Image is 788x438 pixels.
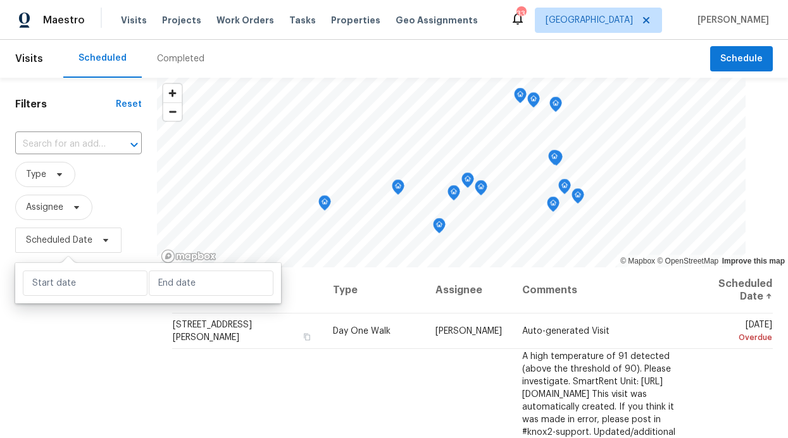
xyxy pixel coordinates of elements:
[425,267,512,313] th: Assignee
[78,52,127,64] div: Scheduled
[157,78,746,267] canvas: Map
[512,267,692,313] th: Comments
[216,14,274,27] span: Work Orders
[703,331,772,344] div: Overdue
[522,327,610,336] span: Auto-generated Visit
[26,168,46,181] span: Type
[15,135,106,154] input: Search for an address...
[157,52,204,65] div: Completed
[301,331,313,343] button: Copy Address
[396,14,478,27] span: Geo Assignments
[333,327,391,336] span: Day One Walk
[657,257,718,265] a: OpenStreetMap
[149,271,273,296] input: End date
[710,46,773,72] button: Schedule
[447,185,460,205] div: Map marker
[15,98,116,111] h1: Filters
[435,327,502,336] span: [PERSON_NAME]
[514,88,527,107] div: Map marker
[547,197,560,216] div: Map marker
[692,267,773,313] th: Scheduled Date ↑
[173,320,252,342] span: [STREET_ADDRESS][PERSON_NAME]
[323,267,425,313] th: Type
[692,14,769,27] span: [PERSON_NAME]
[163,103,182,121] span: Zoom out
[572,188,584,208] div: Map marker
[475,180,487,200] div: Map marker
[548,150,561,169] div: Map marker
[43,14,85,27] span: Maestro
[318,195,331,215] div: Map marker
[461,173,474,192] div: Map marker
[162,14,201,27] span: Projects
[722,257,785,265] a: Improve this map
[163,84,182,102] button: Zoom in
[546,14,633,27] span: [GEOGRAPHIC_DATA]
[527,92,540,112] div: Map marker
[23,271,147,296] input: Start date
[558,179,571,198] div: Map marker
[116,98,142,111] div: Reset
[26,201,63,214] span: Assignee
[26,234,92,246] span: Scheduled Date
[620,257,655,265] a: Mapbox
[289,16,316,25] span: Tasks
[516,8,525,20] div: 33
[331,14,380,27] span: Properties
[161,249,216,264] a: Mapbox homepage
[392,179,404,199] div: Map marker
[15,45,43,73] span: Visits
[163,102,182,121] button: Zoom out
[703,320,772,344] span: [DATE]
[433,218,446,238] div: Map marker
[549,97,562,116] div: Map marker
[720,51,763,67] span: Schedule
[121,14,147,27] span: Visits
[125,136,143,154] button: Open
